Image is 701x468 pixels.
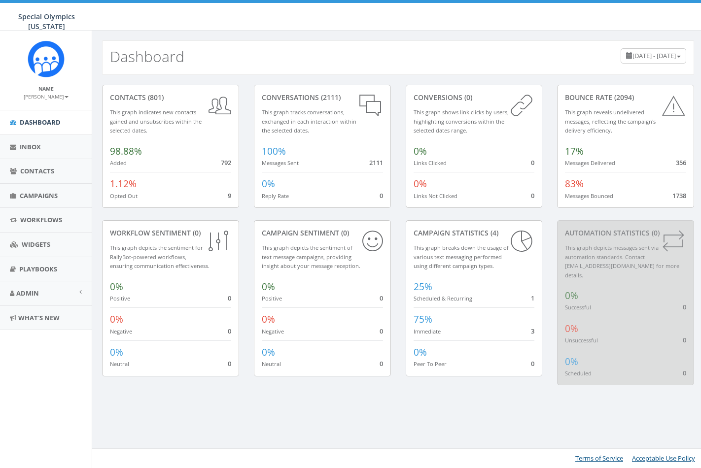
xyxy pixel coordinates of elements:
small: Scheduled & Recurring [414,295,472,302]
h2: Dashboard [110,48,184,65]
span: 0 [380,327,383,335]
span: 3 [531,327,534,335]
small: Neutral [262,360,281,368]
span: 17% [565,145,584,158]
span: (801) [146,93,164,102]
span: 75% [414,313,432,326]
small: This graph shows link clicks by users, highlighting conversions within the selected dates range. [414,108,509,134]
span: (0) [650,228,660,237]
span: 83% [565,177,584,190]
span: Contacts [20,167,54,175]
span: 9 [228,191,231,200]
span: (0) [191,228,201,237]
span: 0 [380,294,383,302]
small: Name [38,85,54,92]
small: Unsuccessful [565,336,598,344]
span: 0% [262,346,275,359]
small: This graph indicates new contacts gained and unsubscribes within the selected dates. [110,108,202,134]
span: Special Olympics [US_STATE] [18,12,75,31]
span: 0% [565,355,578,368]
small: Successful [565,303,591,311]
div: contacts [110,93,231,102]
small: Neutral [110,360,129,368]
a: [PERSON_NAME] [24,92,69,100]
small: Added [110,159,127,167]
small: Positive [262,295,282,302]
span: (0) [339,228,349,237]
div: conversations [262,93,383,102]
span: 0% [414,346,427,359]
small: Scheduled [565,369,592,377]
span: 100% [262,145,286,158]
small: This graph tracks conversations, exchanged in each interaction within the selected dates. [262,108,356,134]
img: Rally_platform_Icon_1.png [28,40,65,77]
span: 0 [683,302,686,311]
small: Negative [110,328,132,335]
span: 98.88% [110,145,142,158]
small: Messages Delivered [565,159,615,167]
span: [DATE] - [DATE] [632,51,676,60]
span: 0 [380,191,383,200]
div: Campaign Sentiment [262,228,383,238]
small: Messages Sent [262,159,299,167]
small: This graph reveals undelivered messages, reflecting the campaign's delivery efficiency. [565,108,656,134]
div: Campaign Statistics [414,228,535,238]
small: Positive [110,295,130,302]
a: Terms of Service [575,454,623,463]
small: Peer To Peer [414,360,447,368]
small: Opted Out [110,192,138,200]
span: 0% [262,313,275,326]
span: 0% [565,322,578,335]
small: Messages Bounced [565,192,613,200]
small: This graph depicts the sentiment for RallyBot-powered workflows, ensuring communication effective... [110,244,210,269]
div: Automation Statistics [565,228,686,238]
small: Reply Rate [262,192,289,200]
span: 0% [414,145,427,158]
span: 0% [565,289,578,302]
span: (4) [489,228,498,237]
span: 2111 [369,158,383,167]
span: Inbox [20,142,41,151]
small: Immediate [414,328,441,335]
div: Bounce Rate [565,93,686,102]
span: 0% [414,177,427,190]
div: Workflow Sentiment [110,228,231,238]
span: Playbooks [19,265,57,273]
small: Links Not Clicked [414,192,457,200]
span: 0 [380,359,383,368]
span: 0 [683,335,686,344]
span: 1738 [672,191,686,200]
span: What's New [18,313,60,322]
span: Campaigns [20,191,58,200]
span: 0% [110,280,123,293]
span: 0% [262,177,275,190]
span: Workflows [20,215,62,224]
span: Dashboard [20,118,61,127]
small: Links Clicked [414,159,447,167]
small: This graph depicts the sentiment of text message campaigns, providing insight about your message ... [262,244,360,269]
small: [PERSON_NAME] [24,93,69,100]
span: 0% [262,280,275,293]
span: 356 [676,158,686,167]
small: Negative [262,328,284,335]
span: 0% [110,313,123,326]
span: Admin [16,289,39,298]
span: 0 [531,158,534,167]
span: Widgets [22,240,50,249]
span: 1.12% [110,177,137,190]
span: 0 [228,359,231,368]
span: 0 [683,368,686,377]
a: Acceptable Use Policy [632,454,695,463]
small: This graph breaks down the usage of various text messaging performed using different campaign types. [414,244,509,269]
span: 0 [531,359,534,368]
span: 0% [110,346,123,359]
span: 25% [414,280,432,293]
span: (2094) [612,93,634,102]
small: This graph depicts messages sent via automation standards. Contact [EMAIL_ADDRESS][DOMAIN_NAME] f... [565,244,679,279]
span: 0 [228,327,231,335]
span: 1 [531,294,534,302]
span: 0 [531,191,534,200]
span: 792 [221,158,231,167]
span: (0) [462,93,472,102]
div: conversions [414,93,535,102]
